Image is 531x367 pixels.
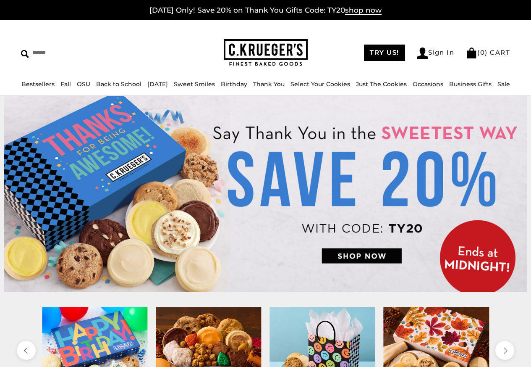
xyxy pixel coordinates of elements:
[96,80,141,88] a: Back to School
[495,341,514,360] button: next
[417,48,455,59] a: Sign In
[290,80,350,88] a: Select Your Cookies
[413,80,443,88] a: Occasions
[21,80,55,88] a: Bestsellers
[4,96,527,292] img: C.Krueger's Special Offer
[147,80,168,88] a: [DATE]
[356,80,407,88] a: Just The Cookies
[466,48,477,58] img: Bag
[417,48,428,59] img: Account
[364,45,405,61] a: TRY US!
[480,48,485,56] span: 0
[221,80,247,88] a: Birthday
[345,6,382,15] span: shop now
[224,39,308,66] img: C.KRUEGER'S
[253,80,285,88] a: Thank You
[21,50,29,58] img: Search
[149,6,382,15] a: [DATE] Only! Save 20% on Thank You Gifts Code: TY20shop now
[21,46,133,59] input: Search
[497,80,510,88] a: Sale
[60,80,71,88] a: Fall
[466,48,510,56] a: (0) CART
[17,341,36,360] button: previous
[449,80,492,88] a: Business Gifts
[77,80,90,88] a: OSU
[174,80,215,88] a: Sweet Smiles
